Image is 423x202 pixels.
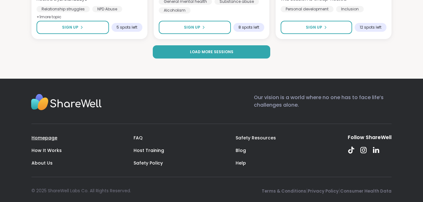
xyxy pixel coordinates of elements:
[134,147,164,154] a: Host Training
[281,21,352,34] button: Sign Up
[159,21,231,34] button: Sign Up
[336,6,364,12] div: Inclusion
[92,6,122,12] div: NPD Abuse
[236,147,246,154] a: Blog
[306,187,308,194] span: |
[254,94,392,114] p: Our vision is a world where no one has to face life’s challenges alone.
[340,188,392,194] a: Consumer Health Data
[31,135,57,141] a: Homepage
[306,25,322,30] span: Sign Up
[190,49,233,55] span: Load more sessions
[238,25,259,30] span: 8 spots left
[117,25,137,30] span: 5 spots left
[159,7,191,14] div: Alcoholism
[360,25,381,30] span: 12 spots left
[236,160,246,166] a: Help
[339,187,340,194] span: |
[31,94,102,112] img: Sharewell
[31,188,131,194] div: © 2025 ShareWell Labs Co. All Rights Reserved.
[134,135,143,141] a: FAQ
[281,6,334,12] div: Personal development
[134,160,163,166] a: Safety Policy
[31,147,62,154] a: How It Works
[153,45,270,59] button: Load more sessions
[236,135,276,141] a: Safety Resources
[37,6,90,12] div: Relationship struggles
[31,160,53,166] a: About Us
[262,188,306,194] a: Terms & Conditions
[37,21,109,34] button: Sign Up
[308,188,339,194] a: Privacy Policy
[62,25,78,30] span: Sign Up
[348,134,392,141] div: Follow ShareWell
[184,25,200,30] span: Sign Up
